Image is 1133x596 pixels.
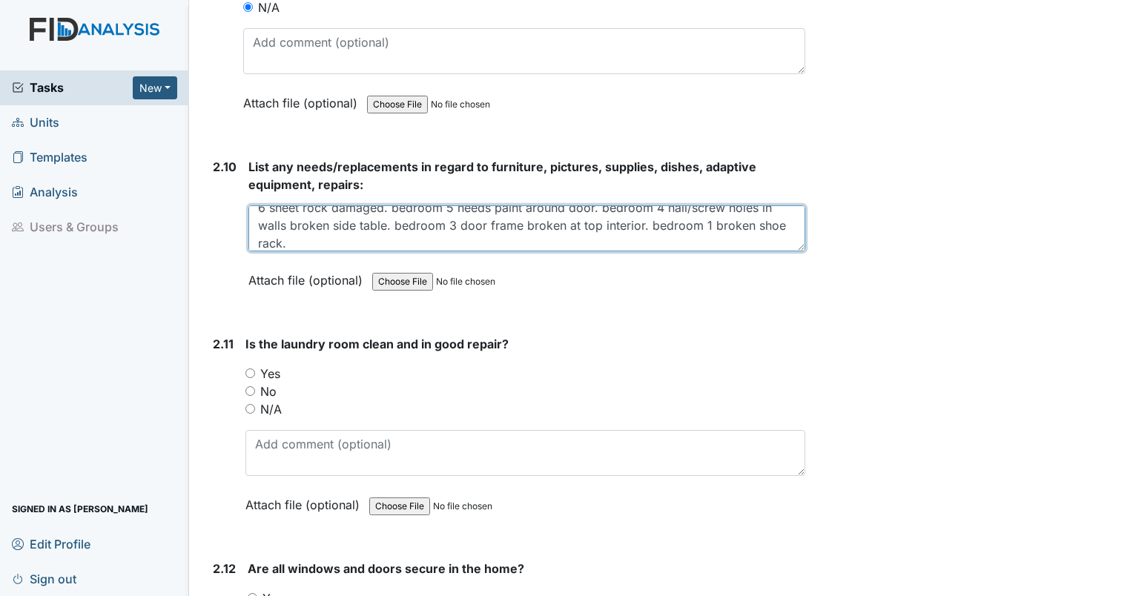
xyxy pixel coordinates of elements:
[12,146,87,169] span: Templates
[243,2,253,12] input: N/A
[12,567,76,590] span: Sign out
[12,181,78,204] span: Analysis
[213,158,237,176] label: 2.10
[248,159,756,192] span: List any needs/replacements in regard to furniture, pictures, supplies, dishes, adaptive equipmen...
[12,79,133,96] a: Tasks
[248,561,524,576] span: Are all windows and doors secure in the home?
[245,488,366,514] label: Attach file (optional)
[245,337,509,351] span: Is the laundry room clean and in good repair?
[245,368,255,378] input: Yes
[213,560,236,577] label: 2.12
[245,404,255,414] input: N/A
[260,400,282,418] label: N/A
[133,76,177,99] button: New
[260,383,277,400] label: No
[12,111,59,134] span: Units
[260,365,280,383] label: Yes
[12,497,148,520] span: Signed in as [PERSON_NAME]
[248,263,369,289] label: Attach file (optional)
[245,386,255,396] input: No
[213,335,234,353] label: 2.11
[12,532,90,555] span: Edit Profile
[243,86,363,112] label: Attach file (optional)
